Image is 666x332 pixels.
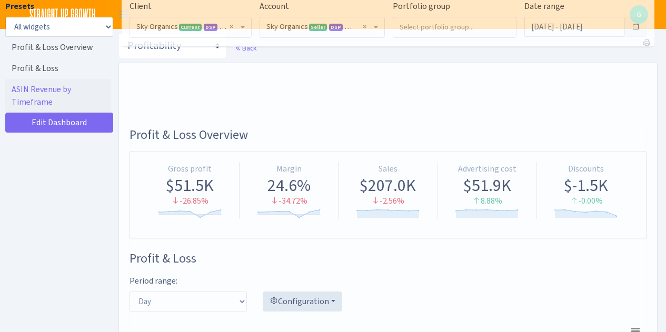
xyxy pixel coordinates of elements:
[329,24,343,31] span: DSP
[5,58,111,79] a: Profit & Loss
[393,17,516,36] input: Select portfolio group...
[630,5,648,24] img: Gwen
[263,291,342,311] button: Configuration
[136,22,238,32] span: Sky Organics <span class="badge badge-success">Current</span><span class="badge badge-primary">DS...
[130,275,177,287] label: Period range:
[309,24,327,31] span: Seller
[220,24,233,31] span: AMC
[363,22,366,32] span: Remove all items
[244,163,334,175] div: Margin
[145,163,235,175] div: Gross profit
[179,24,202,31] span: Current
[630,5,648,24] a: G
[266,22,372,32] span: Sky Organics <span class="badge badge-success">Seller</span><span class="badge badge-primary">DSP...
[244,195,334,207] div: -34.72%
[343,175,433,195] div: $207.0K
[235,43,256,53] a: Back
[5,113,113,133] a: Edit Dashboard
[343,195,433,207] div: -2.56%
[244,175,334,195] div: 24.6%
[5,79,111,113] a: ASIN Revenue by Timeframe
[541,163,631,175] div: Discounts
[260,17,384,37] span: Sky Organics <span class="badge badge-success">Seller</span><span class="badge badge-primary">DSP...
[541,175,631,195] div: $-1.5K
[130,127,647,143] h3: Widget #30
[442,163,532,175] div: Advertising cost
[130,251,647,266] h3: Widget #28
[343,163,433,175] div: Sales
[541,195,631,207] div: -0.00%
[145,175,235,195] div: $51.5K
[145,195,235,207] div: -26.85%
[130,17,251,37] span: Sky Organics <span class="badge badge-success">Current</span><span class="badge badge-primary">DS...
[204,24,217,31] span: DSP
[442,175,532,195] div: $51.9K
[442,195,532,207] div: 8.88%
[345,24,359,31] span: AMC
[5,37,111,58] a: Profit & Loss Overview
[230,22,233,32] span: Remove all items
